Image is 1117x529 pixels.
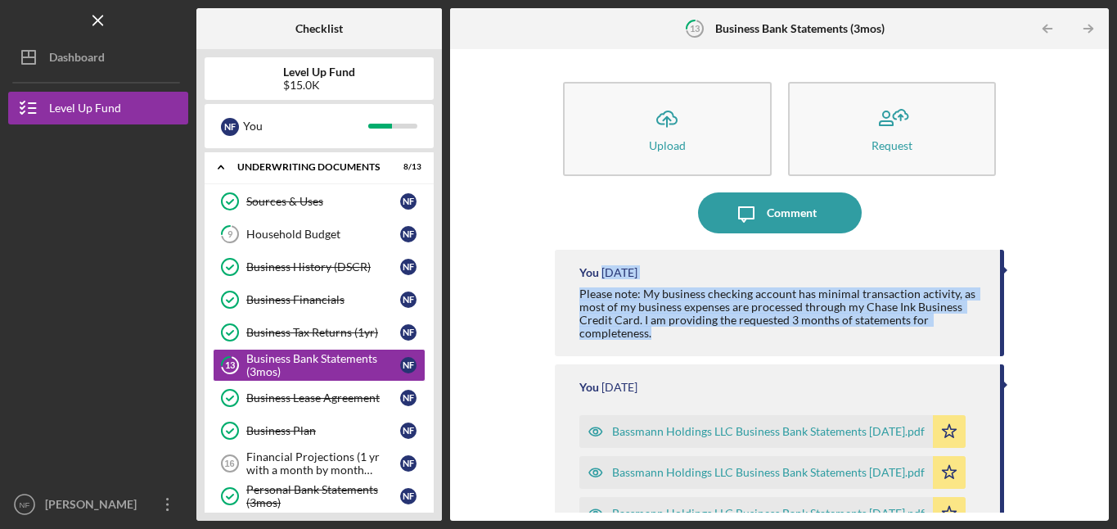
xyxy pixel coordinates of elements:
[224,459,234,468] tspan: 16
[788,82,997,176] button: Request
[41,488,147,525] div: [PERSON_NAME]
[579,266,599,279] div: You
[283,66,355,79] b: Level Up Fund
[400,193,417,210] div: N F
[213,414,426,447] a: Business PlanNF
[213,218,426,251] a: 9Household BudgetNF
[8,41,188,74] button: Dashboard
[213,251,426,283] a: Business History (DSCR)NF
[579,287,984,340] div: Please note: My business checking account has minimal transaction activity, as most of my busines...
[579,381,599,394] div: You
[283,79,355,92] div: $15.0K
[8,488,188,521] button: NF[PERSON_NAME]
[246,450,400,477] div: Financial Projections (1 yr with a month by month breakdown)
[213,480,426,513] a: Personal Bank Statements (3mos)NF
[698,192,862,233] button: Comment
[601,381,637,394] time: 2025-08-12 13:01
[295,22,343,35] b: Checklist
[612,466,925,479] div: Bassmann Holdings LLC Business Bank Statements [DATE].pdf
[213,447,426,480] a: 16Financial Projections (1 yr with a month by month breakdown)NF
[246,326,400,339] div: Business Tax Returns (1yr)
[246,424,400,437] div: Business Plan
[213,283,426,316] a: Business FinancialsNF
[237,162,381,172] div: Underwriting Documents
[246,391,400,405] div: Business Lease Agreement
[400,259,417,275] div: N F
[400,357,417,373] div: N F
[246,228,400,241] div: Household Budget
[225,360,235,371] tspan: 13
[400,390,417,406] div: N F
[601,266,637,279] time: 2025-08-12 13:02
[213,349,426,382] a: 13Business Bank Statements (3mos)NF
[243,112,368,140] div: You
[400,292,417,308] div: N F
[227,229,233,240] tspan: 9
[400,324,417,341] div: N F
[767,192,817,233] div: Comment
[400,488,417,504] div: N F
[213,185,426,218] a: Sources & UsesNF
[221,118,239,136] div: N F
[246,260,400,274] div: Business History (DSCR)
[20,500,30,509] text: NF
[400,455,417,472] div: N F
[579,415,966,448] button: Bassmann Holdings LLC Business Bank Statements [DATE].pdf
[392,162,421,172] div: 8 / 13
[49,41,105,78] div: Dashboard
[612,425,925,438] div: Bassmann Holdings LLC Business Bank Statements [DATE].pdf
[400,423,417,439] div: N F
[563,82,772,176] button: Upload
[649,139,686,151] div: Upload
[246,293,400,306] div: Business Financials
[49,92,121,129] div: Level Up Fund
[400,226,417,242] div: N F
[872,139,912,151] div: Request
[579,456,966,489] button: Bassmann Holdings LLC Business Bank Statements [DATE].pdf
[689,23,699,34] tspan: 13
[246,352,400,378] div: Business Bank Statements (3mos)
[715,22,885,35] b: Business Bank Statements (3mos)
[612,507,925,520] div: Bassmann Holdings LLC Business Bank Statements [DATE].pdf
[246,483,400,509] div: Personal Bank Statements (3mos)
[246,195,400,208] div: Sources & Uses
[213,382,426,414] a: Business Lease AgreementNF
[213,316,426,349] a: Business Tax Returns (1yr)NF
[8,92,188,124] button: Level Up Fund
